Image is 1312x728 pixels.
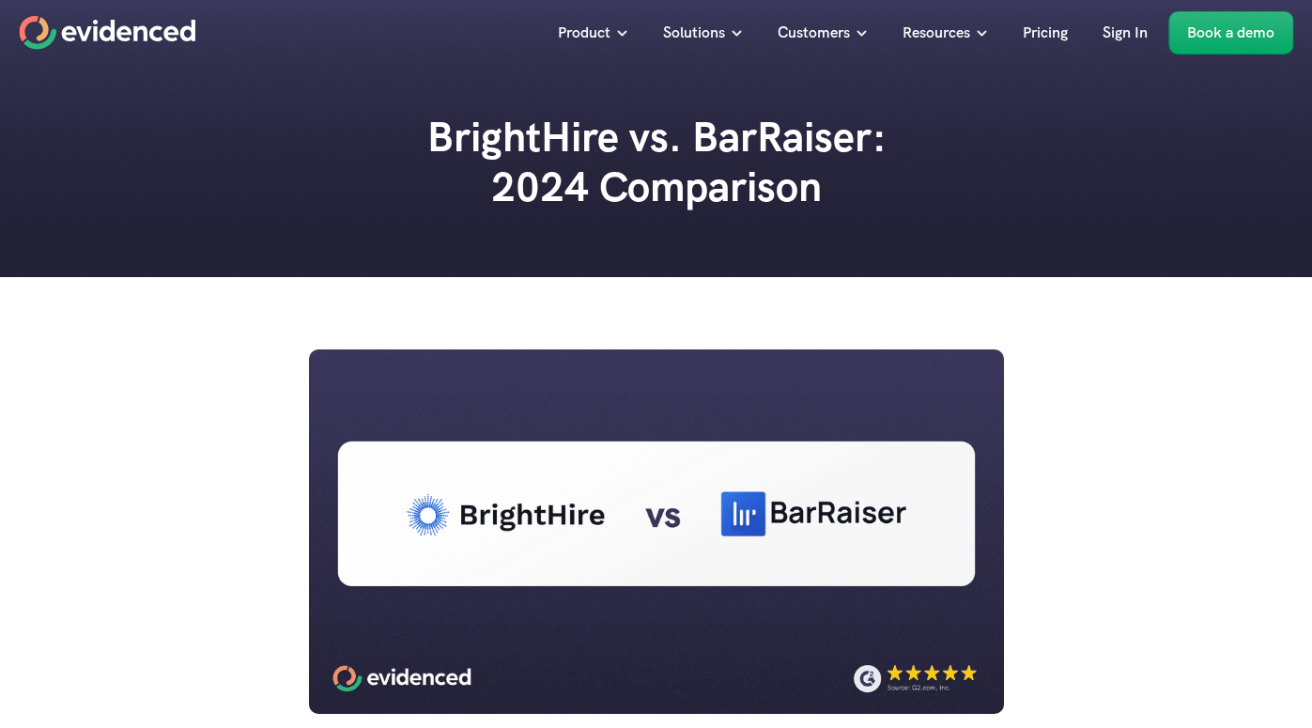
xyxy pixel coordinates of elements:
[375,113,938,212] h2: BrightHire vs. BarRaiser: 2024 Comparison
[19,16,195,50] a: Home
[663,21,725,45] p: Solutions
[1187,21,1274,45] p: Book a demo
[1103,21,1148,45] p: Sign In
[778,21,850,45] p: Customers
[1009,11,1082,54] a: Pricing
[558,21,610,45] p: Product
[769,292,967,335] a: Watch a quick demo
[903,21,970,45] p: Resources
[1088,11,1162,54] a: Sign In
[788,302,925,326] p: Watch a quick demo
[345,299,750,329] p: Check out Evidenced, an even better alternative!
[1168,11,1293,54] a: Book a demo
[1023,21,1068,45] p: Pricing
[309,349,1004,714] img: Brighthire Vs BarRaiser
